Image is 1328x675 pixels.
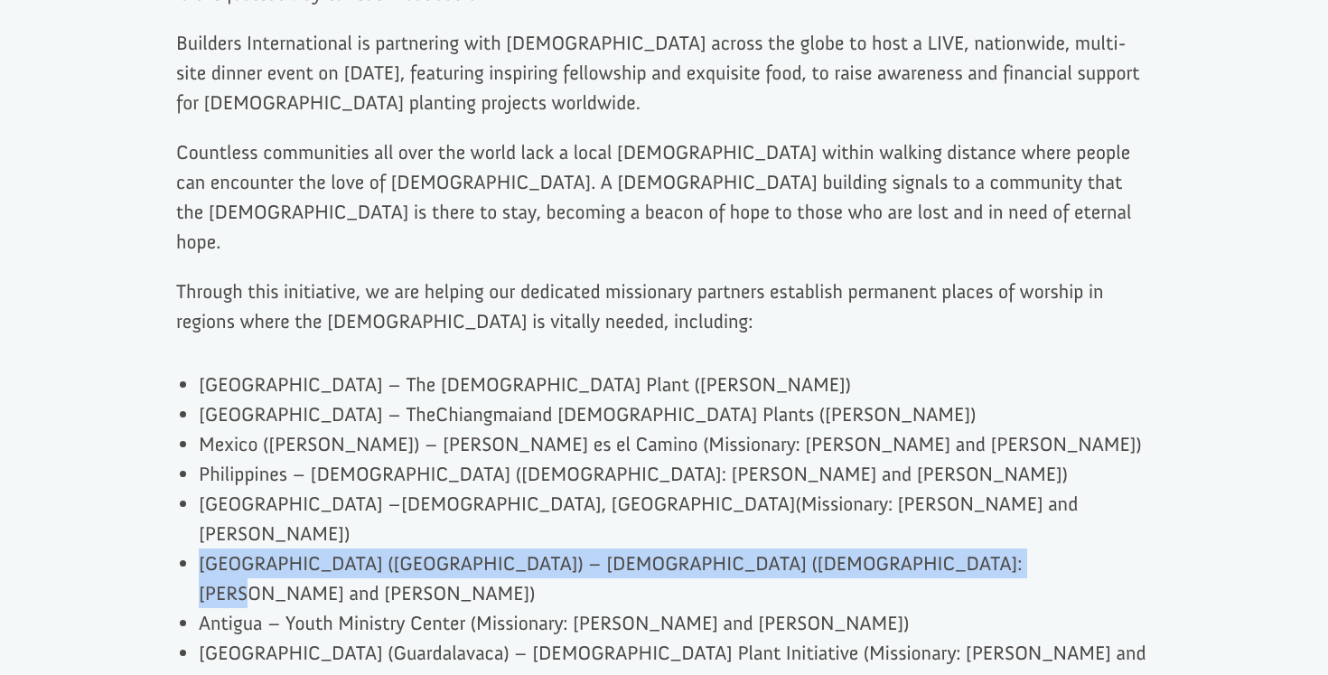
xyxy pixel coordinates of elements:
[401,492,796,516] span: [DEMOGRAPHIC_DATA], [GEOGRAPHIC_DATA]
[49,72,218,85] span: Grand Blanc , [GEOGRAPHIC_DATA]
[199,429,1152,459] li: Mexico ([PERSON_NAME]) – [PERSON_NAME] es el Camino (Missionary: [PERSON_NAME] and [PERSON_NAME])
[33,18,248,54] div: [DEMOGRAPHIC_DATA]-Grand Blanc donated $100
[435,402,522,427] span: Chiangmai
[199,608,1152,638] li: Antigua – Youth Ministry Center (Missionary: [PERSON_NAME] and [PERSON_NAME])
[176,137,1152,277] p: Countless communities all over the world lack a local [DEMOGRAPHIC_DATA] within walking distance ...
[199,459,1152,489] li: Philippines – [DEMOGRAPHIC_DATA] ([DEMOGRAPHIC_DATA]: [PERSON_NAME] and [PERSON_NAME])
[173,38,188,52] img: emoji thumbsUp
[176,277,1152,356] p: Through this initiative, we are helping our dedicated missionary partners establish permanent pla...
[33,72,45,85] img: US.png
[33,56,248,69] div: to
[199,399,1152,429] li: [GEOGRAPHIC_DATA] – The and [DEMOGRAPHIC_DATA] Plants ([PERSON_NAME])
[176,28,1152,137] p: Builders International is partnering with [DEMOGRAPHIC_DATA] across the globe to host a LIVE, nat...
[199,548,1152,608] li: [GEOGRAPHIC_DATA] ([GEOGRAPHIC_DATA]) – [DEMOGRAPHIC_DATA] ([DEMOGRAPHIC_DATA]: [PERSON_NAME] and...
[42,55,145,69] strong: Children's Initiatives
[199,370,1152,399] li: [GEOGRAPHIC_DATA] – The [DEMOGRAPHIC_DATA] Plant ([PERSON_NAME])
[256,36,336,69] button: Donate
[199,489,1152,548] li: [GEOGRAPHIC_DATA] – (Missionary: [PERSON_NAME] and [PERSON_NAME])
